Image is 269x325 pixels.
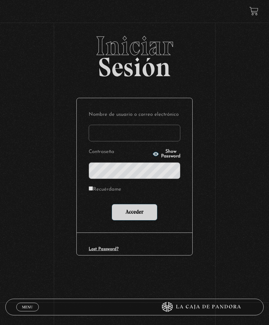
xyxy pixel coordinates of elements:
span: Menu [22,305,33,309]
button: Show Password [152,149,180,159]
input: Acceder [112,204,157,221]
a: Lost Password? [89,247,119,251]
h2: Sesión [5,33,264,75]
span: Show Password [161,149,180,159]
span: Cerrar [20,311,35,315]
label: Contraseña [89,147,150,157]
span: Iniciar [5,33,264,59]
input: Recuérdame [89,186,93,191]
label: Recuérdame [89,185,121,195]
a: View your shopping cart [249,7,258,16]
label: Nombre de usuario o correo electrónico [89,110,180,120]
